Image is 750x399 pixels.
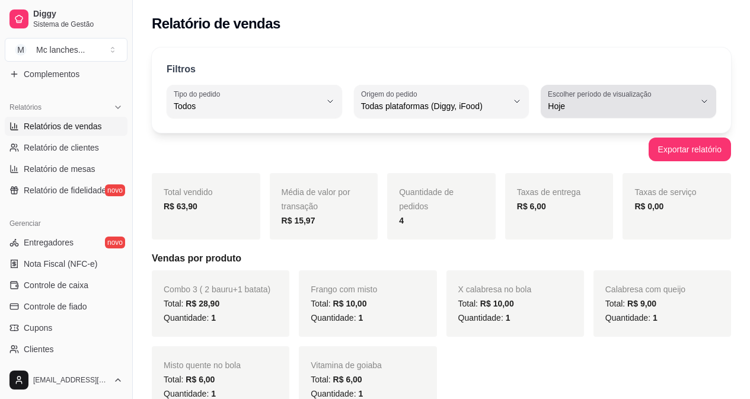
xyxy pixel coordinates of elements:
[24,120,102,132] span: Relatórios de vendas
[517,202,546,211] strong: R$ 6,00
[458,285,532,294] span: X calabresa no bola
[5,233,127,252] a: Entregadoresnovo
[506,313,510,323] span: 1
[282,187,350,211] span: Média de valor por transação
[152,14,280,33] h2: Relatório de vendas
[24,258,97,270] span: Nota Fiscal (NFC-e)
[5,366,127,394] button: [EMAIL_ADDRESS][DOMAIN_NAME]
[36,44,85,56] div: Mc lanches ...
[152,251,731,266] h5: Vendas por produto
[311,389,363,398] span: Quantidade:
[627,299,656,308] span: R$ 9,00
[24,279,88,291] span: Controle de caixa
[5,297,127,316] a: Controle de fiado
[211,313,216,323] span: 1
[5,65,127,84] a: Complementos
[333,375,362,384] span: R$ 6,00
[5,340,127,359] a: Clientes
[548,100,695,112] span: Hoje
[186,299,219,308] span: R$ 28,90
[358,389,363,398] span: 1
[164,285,270,294] span: Combo 3 ( 2 bauru+1 batata)
[311,299,366,308] span: Total:
[24,301,87,312] span: Controle de fiado
[333,299,367,308] span: R$ 10,00
[649,138,731,161] button: Exportar relatório
[15,44,27,56] span: M
[311,313,363,323] span: Quantidade:
[5,117,127,136] a: Relatórios de vendas
[167,62,196,76] p: Filtros
[33,375,108,385] span: [EMAIL_ADDRESS][DOMAIN_NAME]
[541,85,716,118] button: Escolher período de visualizaçãoHoje
[311,375,362,384] span: Total:
[480,299,514,308] span: R$ 10,00
[164,202,197,211] strong: R$ 63,90
[354,85,529,118] button: Origem do pedidoTodas plataformas (Diggy, iFood)
[361,100,508,112] span: Todas plataformas (Diggy, iFood)
[164,187,213,197] span: Total vendido
[24,184,106,196] span: Relatório de fidelidade
[24,68,79,80] span: Complementos
[167,85,342,118] button: Tipo do pedidoTodos
[24,142,99,154] span: Relatório de clientes
[5,159,127,178] a: Relatório de mesas
[399,216,404,225] strong: 4
[605,285,685,294] span: Calabresa com queijo
[5,138,127,157] a: Relatório de clientes
[358,313,363,323] span: 1
[174,89,224,99] label: Tipo do pedido
[458,313,510,323] span: Quantidade:
[24,343,54,355] span: Clientes
[164,299,219,308] span: Total:
[458,299,514,308] span: Total:
[361,89,421,99] label: Origem do pedido
[164,313,216,323] span: Quantidade:
[548,89,655,99] label: Escolher período de visualização
[5,276,127,295] a: Controle de caixa
[5,254,127,273] a: Nota Fiscal (NFC-e)
[5,181,127,200] a: Relatório de fidelidadenovo
[24,237,74,248] span: Entregadores
[33,20,123,29] span: Sistema de Gestão
[634,187,696,197] span: Taxas de serviço
[24,322,52,334] span: Cupons
[311,360,382,370] span: Vitamina de goiaba
[634,202,663,211] strong: R$ 0,00
[33,9,123,20] span: Diggy
[186,375,215,384] span: R$ 6,00
[5,38,127,62] button: Select a team
[5,214,127,233] div: Gerenciar
[282,216,315,225] strong: R$ 15,97
[174,100,321,112] span: Todos
[399,187,454,211] span: Quantidade de pedidos
[164,360,241,370] span: Misto quente no bola
[517,187,580,197] span: Taxas de entrega
[5,5,127,33] a: DiggySistema de Gestão
[164,389,216,398] span: Quantidade:
[653,313,658,323] span: 1
[164,375,215,384] span: Total:
[24,163,95,175] span: Relatório de mesas
[9,103,42,112] span: Relatórios
[605,299,656,308] span: Total:
[5,318,127,337] a: Cupons
[311,285,377,294] span: Frango com misto
[605,313,658,323] span: Quantidade:
[211,389,216,398] span: 1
